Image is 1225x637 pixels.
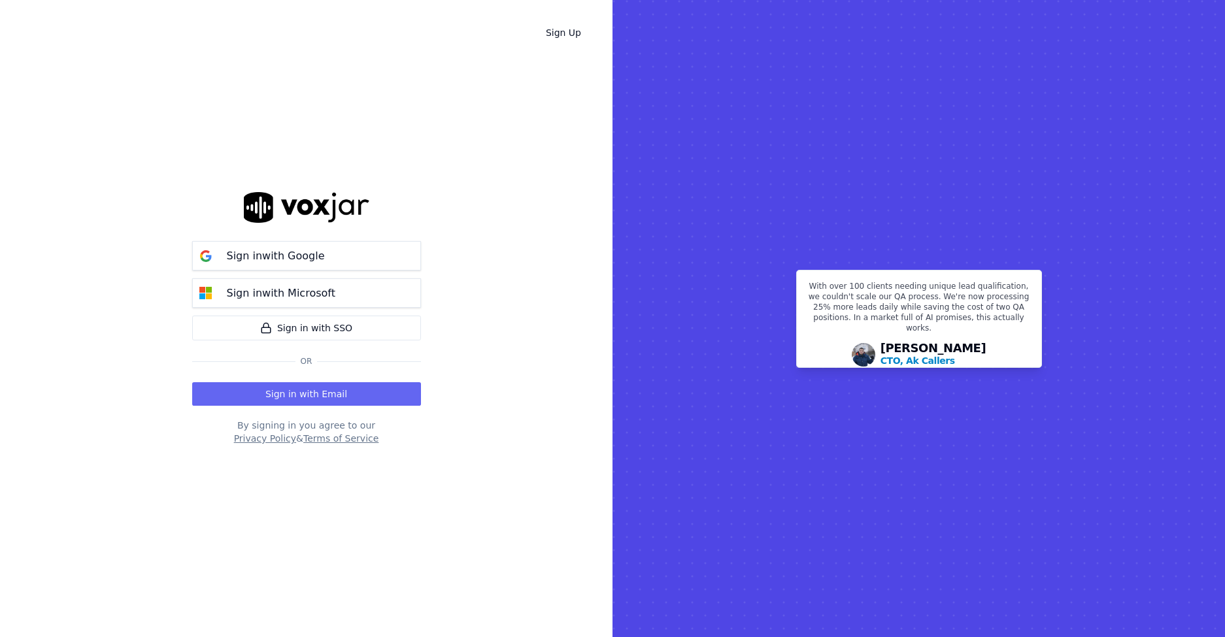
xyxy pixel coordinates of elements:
button: Privacy Policy [234,432,296,445]
a: Sign Up [535,21,592,44]
div: [PERSON_NAME] [881,342,986,367]
p: With over 100 clients needing unique lead qualification, we couldn't scale our QA process. We're ... [805,281,1033,338]
button: Sign inwith Microsoft [192,278,421,308]
img: Avatar [852,343,875,367]
div: By signing in you agree to our & [192,419,421,445]
img: google Sign in button [193,243,219,269]
p: CTO, Ak Callers [881,354,955,367]
button: Sign inwith Google [192,241,421,270]
span: Or [295,356,318,367]
p: Sign in with Microsoft [227,286,335,301]
img: microsoft Sign in button [193,280,219,306]
img: logo [244,192,369,223]
button: Terms of Service [303,432,378,445]
button: Sign in with Email [192,382,421,406]
a: Sign in with SSO [192,316,421,340]
p: Sign in with Google [227,248,325,264]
